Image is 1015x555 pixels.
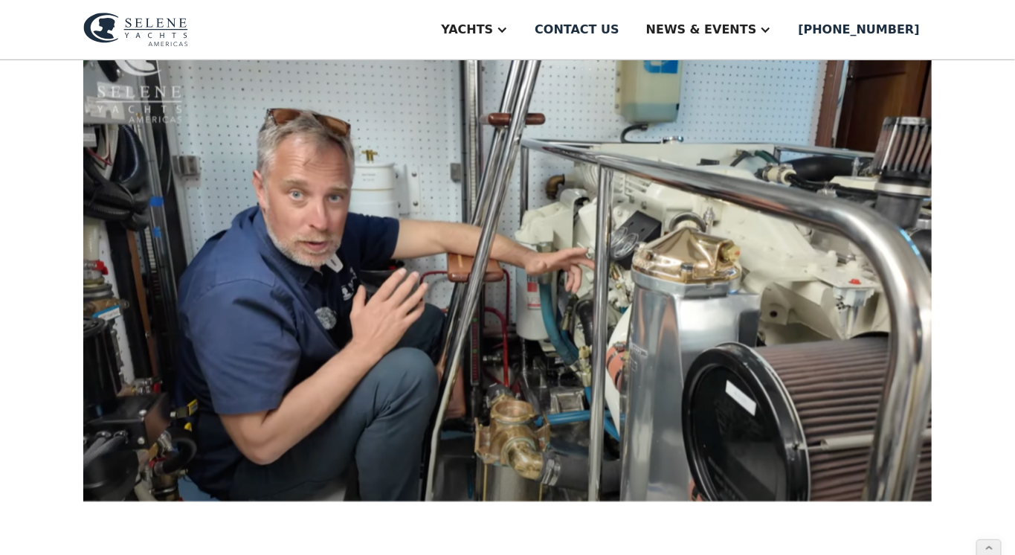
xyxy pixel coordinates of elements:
[83,13,188,47] img: logo
[535,21,619,39] div: Contact us
[646,21,757,39] div: News & EVENTS
[83,30,932,504] img: Tech Talk with Dylan: Sea Strainers
[799,21,920,39] div: [PHONE_NUMBER]
[441,21,493,39] div: Yachts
